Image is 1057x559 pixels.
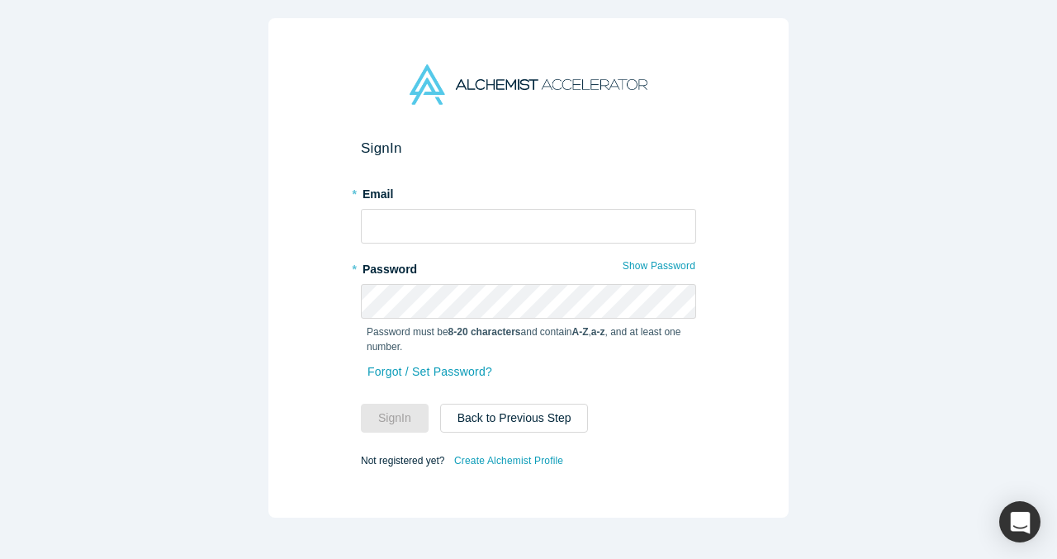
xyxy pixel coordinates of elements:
label: Password [361,255,696,278]
button: Back to Previous Step [440,404,589,433]
img: Alchemist Accelerator Logo [410,64,647,105]
a: Forgot / Set Password? [367,358,493,386]
strong: 8-20 characters [448,326,521,338]
a: Create Alchemist Profile [453,450,564,471]
strong: A-Z [572,326,589,338]
span: Not registered yet? [361,455,444,467]
label: Email [361,180,696,203]
button: SignIn [361,404,429,433]
h2: Sign In [361,140,696,157]
button: Show Password [622,255,696,277]
p: Password must be and contain , , and at least one number. [367,325,690,354]
strong: a-z [591,326,605,338]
